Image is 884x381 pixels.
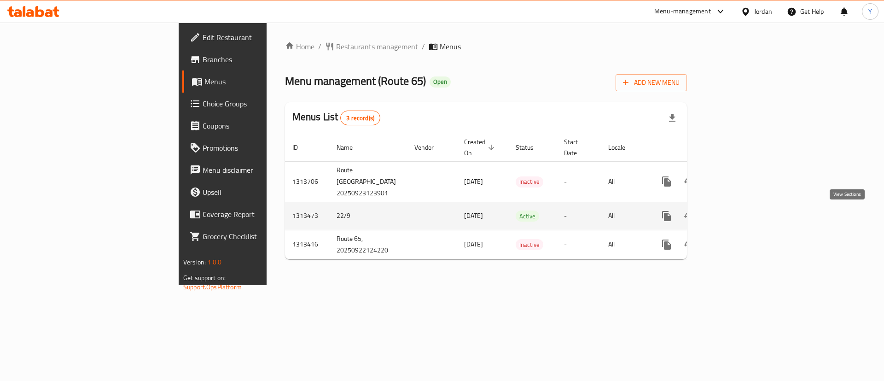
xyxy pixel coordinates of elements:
[430,76,451,88] div: Open
[601,202,648,230] td: All
[292,142,310,153] span: ID
[557,230,601,259] td: -
[516,211,539,222] span: Active
[183,272,226,284] span: Get support on:
[203,142,319,153] span: Promotions
[754,6,772,17] div: Jordan
[440,41,461,52] span: Menus
[203,187,319,198] span: Upsell
[329,230,407,259] td: Route 65, 20250922124220
[182,225,326,247] a: Grocery Checklist
[182,159,326,181] a: Menu disclaimer
[203,209,319,220] span: Coverage Report
[414,142,446,153] span: Vendor
[516,176,543,187] span: Inactive
[601,230,648,259] td: All
[557,202,601,230] td: -
[182,137,326,159] a: Promotions
[204,76,319,87] span: Menus
[183,281,242,293] a: Support.OpsPlatform
[285,134,751,259] table: enhanced table
[616,74,687,91] button: Add New Menu
[656,170,678,193] button: more
[292,110,380,125] h2: Menus List
[182,115,326,137] a: Coupons
[203,98,319,109] span: Choice Groups
[182,48,326,70] a: Branches
[336,41,418,52] span: Restaurants management
[464,176,483,188] span: [DATE]
[183,256,206,268] span: Version:
[203,231,319,242] span: Grocery Checklist
[182,181,326,203] a: Upsell
[430,78,451,86] span: Open
[661,107,683,129] div: Export file
[516,211,539,222] div: Active
[608,142,637,153] span: Locale
[182,26,326,48] a: Edit Restaurant
[678,170,700,193] button: Change Status
[648,134,751,162] th: Actions
[516,240,543,250] span: Inactive
[654,6,711,17] div: Menu-management
[601,161,648,202] td: All
[464,210,483,222] span: [DATE]
[656,205,678,227] button: more
[464,136,497,158] span: Created On
[656,234,678,256] button: more
[678,234,700,256] button: Change Status
[868,6,872,17] span: Y
[285,41,687,52] nav: breadcrumb
[203,164,319,176] span: Menu disclaimer
[203,54,319,65] span: Branches
[203,32,319,43] span: Edit Restaurant
[329,202,407,230] td: 22/9
[182,70,326,93] a: Menus
[182,203,326,225] a: Coverage Report
[337,142,365,153] span: Name
[464,238,483,250] span: [DATE]
[340,111,380,125] div: Total records count
[207,256,221,268] span: 1.0.0
[516,142,546,153] span: Status
[182,93,326,115] a: Choice Groups
[203,120,319,131] span: Coupons
[341,114,380,123] span: 3 record(s)
[557,161,601,202] td: -
[329,161,407,202] td: Route [GEOGRAPHIC_DATA] 20250923123901
[285,70,426,91] span: Menu management ( Route 65 )
[623,77,680,88] span: Add New Menu
[325,41,418,52] a: Restaurants management
[422,41,425,52] li: /
[564,136,590,158] span: Start Date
